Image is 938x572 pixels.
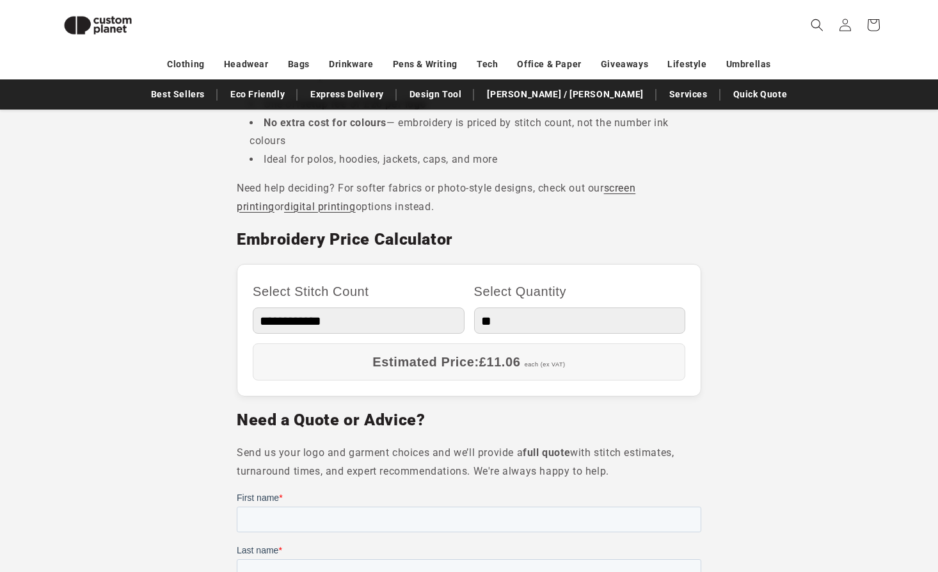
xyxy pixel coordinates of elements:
[253,343,685,380] div: Estimated Price:
[474,280,686,303] label: Select Quantity
[237,444,701,481] p: Send us your logo and garment choices and we’ll provide a with stitch estimates, turnaround times...
[479,355,521,369] span: £11.06
[481,83,649,106] a: [PERSON_NAME] / [PERSON_NAME]
[167,53,205,76] a: Clothing
[237,410,701,430] h2: Need a Quote or Advice?
[803,11,831,39] summary: Search
[250,114,701,151] li: — embroidery is priced by stitch count, not the number ink colours
[724,434,938,572] iframe: Chat Widget
[284,200,356,213] a: digital printing
[601,53,648,76] a: Giveaways
[663,83,714,106] a: Services
[237,179,701,217] p: Need help deciding? For softer fabrics or photo-style designs, check out our or options instead.
[53,5,143,45] img: Custom Planet
[329,53,373,76] a: Drinkware
[237,229,701,250] h2: Embroidery Price Calculator
[224,83,291,106] a: Eco Friendly
[523,446,570,459] strong: full quote
[726,53,771,76] a: Umbrellas
[224,53,269,76] a: Headwear
[253,280,465,303] label: Select Stitch Count
[477,53,498,76] a: Tech
[727,83,794,106] a: Quick Quote
[667,53,706,76] a: Lifestyle
[525,361,566,368] span: each (ex VAT)
[304,83,390,106] a: Express Delivery
[403,83,468,106] a: Design Tool
[250,151,701,169] li: Ideal for polos, hoodies, jackets, caps, and more
[264,117,386,129] strong: No extra cost for colours
[517,53,581,76] a: Office & Paper
[145,83,211,106] a: Best Sellers
[393,53,457,76] a: Pens & Writing
[288,53,310,76] a: Bags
